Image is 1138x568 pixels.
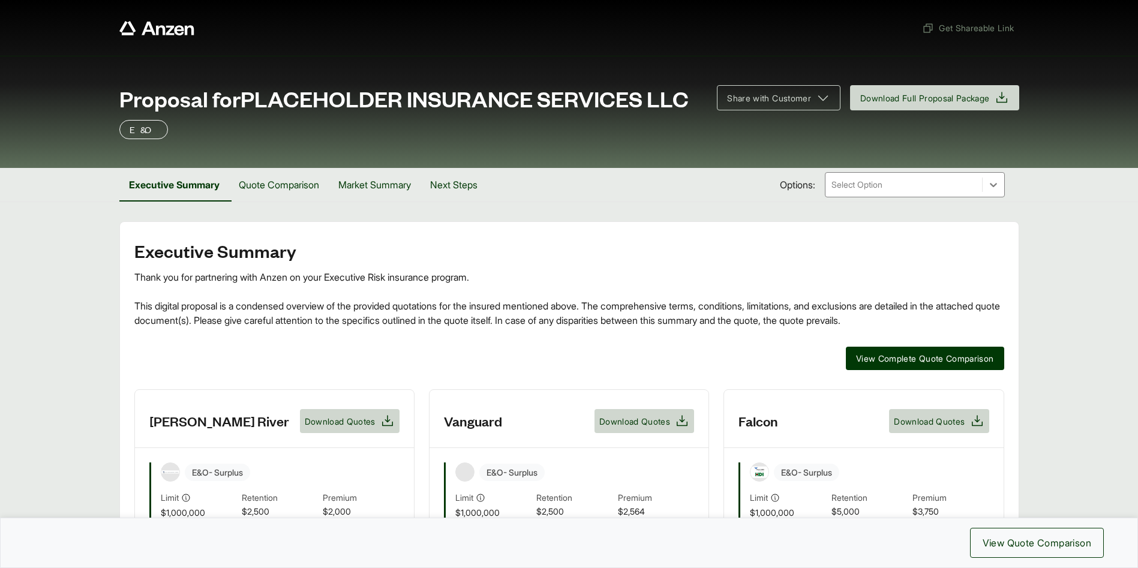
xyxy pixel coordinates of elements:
[831,505,908,519] span: $5,000
[846,347,1004,370] button: View Complete Quote Comparison
[444,412,502,430] h3: Vanguard
[455,506,532,519] span: $1,000,000
[134,241,1004,260] h2: Executive Summary
[300,409,400,433] button: Download Quotes
[536,505,612,519] span: $2,500
[917,17,1019,39] button: Get Shareable Link
[894,415,965,428] span: Download Quotes
[912,505,989,519] span: $3,750
[229,168,329,202] button: Quote Comparison
[305,415,376,428] span: Download Quotes
[421,168,487,202] button: Next Steps
[856,352,994,365] span: View Complete Quote Comparison
[134,270,1004,327] div: Thank you for partnering with Anzen on your Executive Risk insurance program. This digital propos...
[922,22,1014,34] span: Get Shareable Link
[780,178,815,192] span: Options:
[889,409,989,433] button: Download Quotes
[774,464,839,481] span: E&O - Surplus
[738,412,778,430] h3: Falcon
[242,505,318,519] span: $2,500
[185,464,250,481] span: E&O - Surplus
[242,491,318,505] span: Retention
[750,491,768,504] span: Limit
[119,168,229,202] button: Executive Summary
[329,168,421,202] button: Market Summary
[850,85,1019,110] button: Download Full Proposal Package
[599,415,670,428] span: Download Quotes
[119,21,194,35] a: Anzen website
[161,506,237,519] span: $1,000,000
[161,491,179,504] span: Limit
[727,92,811,104] span: Share with Customer
[594,409,694,433] button: Download Quotes
[323,491,399,505] span: Premium
[161,470,179,473] img: James River Insurance Company
[912,491,989,505] span: Premium
[479,464,545,481] span: E&O - Surplus
[536,491,612,505] span: Retention
[750,467,768,478] img: Falcon Risk - HDI
[717,85,840,110] button: Share with Customer
[860,92,990,104] span: Download Full Proposal Package
[750,506,826,519] span: $1,000,000
[130,122,158,137] p: E&O
[983,536,1091,550] span: View Quote Comparison
[831,491,908,505] span: Retention
[455,491,473,504] span: Limit
[970,528,1104,558] button: View Quote Comparison
[323,505,399,519] span: $2,000
[149,412,289,430] h3: [PERSON_NAME] River
[618,491,694,505] span: Premium
[119,86,689,110] span: Proposal for PLACEHOLDER INSURANCE SERVICES LLC
[618,505,694,519] span: $2,564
